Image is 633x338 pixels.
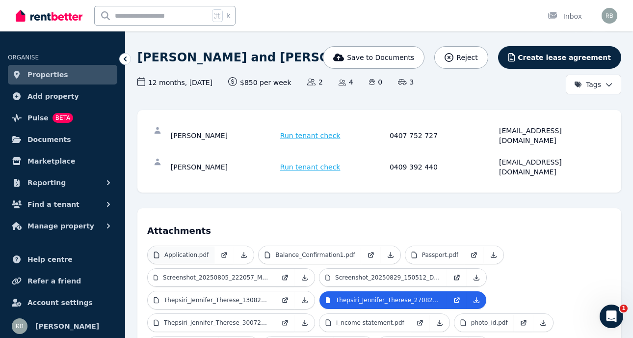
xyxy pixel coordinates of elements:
p: photo_id.pdf [471,319,508,327]
a: Help centre [8,250,117,269]
span: ORGANISE [8,54,39,61]
a: Open in new Tab [464,246,484,264]
span: Manage property [27,220,94,232]
a: Download Attachment [234,246,254,264]
button: Tags [566,75,621,94]
span: Add property [27,90,79,102]
a: Balance_Confirmation1.pdf [259,246,361,264]
span: Run tenant check [280,162,341,172]
a: Open in new Tab [447,291,467,309]
p: Balance_Confirmation1.pdf [275,251,355,259]
span: 2 [307,77,323,87]
a: Download Attachment [430,314,449,332]
a: i_ncome statement.pdf [319,314,410,332]
span: Marketplace [27,155,75,167]
iframe: Intercom live chat [600,305,623,328]
div: Inbox [548,11,582,21]
img: Raj Bala [12,318,27,334]
h1: [PERSON_NAME] and [PERSON_NAME] [137,50,389,65]
a: Marketplace [8,151,117,171]
a: Properties [8,65,117,84]
a: Open in new Tab [361,246,381,264]
span: Refer a friend [27,275,81,287]
a: Screenshot_20250829_150512_Drive.jpg [319,269,447,286]
span: 12 months , [DATE] [137,77,212,87]
span: 0 [369,77,382,87]
span: Documents [27,134,71,145]
span: Save to Documents [347,53,414,62]
span: Account settings [27,297,93,309]
span: Run tenant check [280,131,341,141]
p: i_ncome statement.pdf [336,319,404,327]
a: Download Attachment [467,291,486,309]
a: Open in new Tab [214,246,234,264]
span: Help centre [27,253,73,265]
p: Application.pdf [164,251,209,259]
a: Add property [8,86,117,106]
span: [PERSON_NAME] [35,320,99,332]
div: [EMAIL_ADDRESS][DOMAIN_NAME] [499,126,606,145]
a: Open in new Tab [275,291,295,309]
a: Thepsiri_Jennifer_Therese_270825.pdf [319,291,447,309]
a: Thepsiri_Jennifer_Therese_130825.pdf [148,291,275,309]
a: Download Attachment [381,246,400,264]
span: 1 [620,305,628,312]
img: Raj Bala [602,8,617,24]
span: Pulse [27,112,49,124]
a: Account settings [8,293,117,312]
a: Screenshot_20250805_222057_Medicare.jpg [148,269,275,286]
a: Download Attachment [484,246,503,264]
p: Thepsiri_Jennifer_Therese_300725.pdf [164,319,269,327]
a: Documents [8,130,117,149]
a: Download Attachment [295,291,315,309]
a: Open in new Tab [410,314,430,332]
p: Screenshot_20250829_150512_Drive.jpg [335,274,441,282]
span: Tags [574,80,601,89]
a: Thepsiri_Jennifer_Therese_300725.pdf [148,314,275,332]
img: RentBetter [16,8,82,23]
p: Passport.pdf [422,251,458,259]
a: Download Attachment [467,269,486,286]
a: Open in new Tab [275,314,295,332]
a: Download Attachment [295,314,315,332]
a: Download Attachment [295,269,315,286]
p: Thepsiri_Jennifer_Therese_270825.pdf [336,296,441,304]
span: k [227,12,230,20]
button: Reject [434,46,488,69]
a: Open in new Tab [514,314,533,332]
div: 0407 752 727 [390,126,496,145]
div: [PERSON_NAME] [171,157,277,177]
a: Open in new Tab [447,269,467,286]
span: 4 [339,77,353,87]
span: Reporting [27,177,66,189]
h4: Attachments [147,218,611,238]
button: Reporting [8,173,117,193]
div: [PERSON_NAME] [171,126,277,145]
span: $850 per week [228,77,291,87]
div: 0409 392 440 [390,157,496,177]
button: Save to Documents [323,46,425,69]
a: Passport.pdf [405,246,464,264]
button: Create lease agreement [498,46,621,69]
p: Screenshot_20250805_222057_Medicare.jpg [163,274,269,282]
a: Open in new Tab [275,269,295,286]
span: Find a tenant [27,198,79,210]
a: PulseBETA [8,108,117,128]
button: Manage property [8,216,117,236]
a: Application.pdf [148,246,214,264]
a: photo_id.pdf [454,314,514,332]
span: Create lease agreement [518,53,611,62]
div: [EMAIL_ADDRESS][DOMAIN_NAME] [499,157,606,177]
a: Refer a friend [8,271,117,291]
span: 3 [398,77,414,87]
span: BETA [53,113,73,123]
span: Reject [456,53,477,62]
p: Thepsiri_Jennifer_Therese_130825.pdf [164,296,269,304]
a: Download Attachment [533,314,553,332]
span: Properties [27,69,68,81]
button: Find a tenant [8,195,117,214]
